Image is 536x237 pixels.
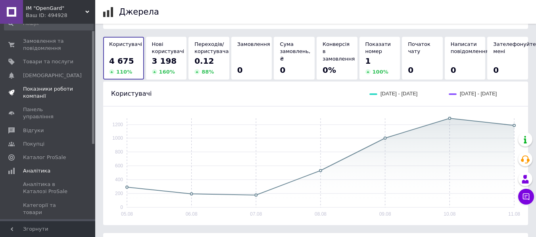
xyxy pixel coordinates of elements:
span: [DEMOGRAPHIC_DATA] [23,72,82,79]
span: 88 % [202,69,214,75]
span: Товари та послуги [23,58,73,65]
text: 1000 [112,135,123,141]
text: 11.08 [508,211,520,217]
span: 3 198 [152,56,177,66]
span: Переходів/користувача [194,41,229,54]
span: 100 % [373,69,388,75]
span: Написати повідомлення [451,41,489,54]
span: 0 [280,65,285,75]
text: 09.08 [379,211,391,217]
span: 4 675 [109,56,134,66]
span: Конверсія в замовлення [323,41,355,61]
span: 1 [365,56,371,66]
text: 05.08 [121,211,133,217]
span: Зателефонуйте мені [493,41,536,54]
span: Нові користувачі [152,41,184,54]
span: Початок чату [408,41,430,54]
text: 1200 [112,122,123,127]
span: Користувачі [109,41,142,47]
span: 0 [493,65,499,75]
span: Користувачі [111,90,152,97]
span: 0 [451,65,456,75]
button: Чат з покупцем [518,189,534,205]
text: 08.08 [315,211,327,217]
span: ІМ "OpenGard" [26,5,85,12]
h1: Джерела [119,7,159,17]
span: 0.12 [194,56,214,66]
span: Замовлення та повідомлення [23,38,73,52]
text: 200 [115,191,123,196]
span: 110 % [116,69,132,75]
span: Покупці [23,140,44,148]
span: Каталог ProSale [23,154,66,161]
span: Показники роботи компанії [23,85,73,100]
text: 10.08 [444,211,455,217]
span: 0 [408,65,413,75]
text: 06.08 [186,211,198,217]
text: 800 [115,149,123,155]
span: Аналітика в Каталозі ProSale [23,181,73,195]
span: Панель управління [23,106,73,120]
span: Відгуки [23,127,44,134]
span: 0% [323,65,336,75]
span: Категорії та товари [23,202,73,216]
text: 600 [115,163,123,169]
span: 160 % [159,69,175,75]
span: 0 [237,65,243,75]
text: 400 [115,177,123,182]
span: Показати номер [365,41,391,54]
div: Ваш ID: 494928 [26,12,95,19]
span: Сума замовлень, ₴ [280,41,310,61]
text: 0 [120,205,123,210]
text: 07.08 [250,211,262,217]
span: Замовлення [237,41,270,47]
span: Аналітика [23,167,50,174]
